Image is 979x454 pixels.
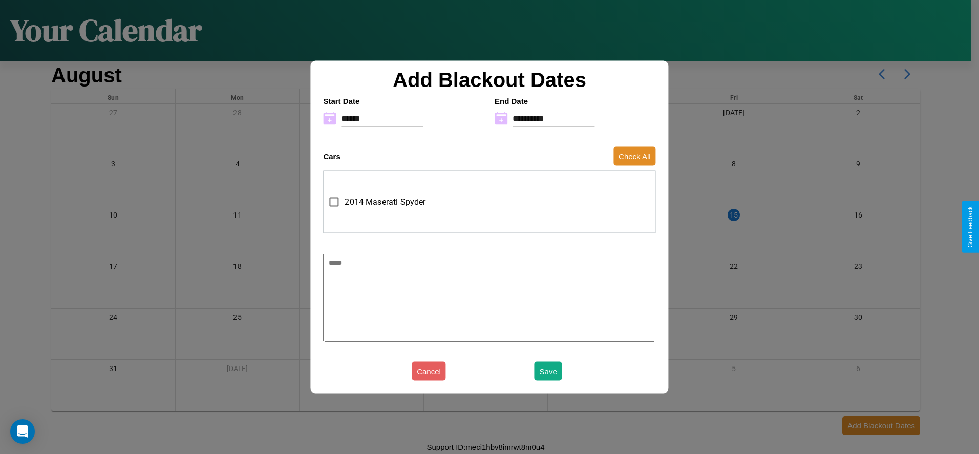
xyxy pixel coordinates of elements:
h4: Cars [323,152,340,161]
button: Check All [613,147,656,166]
div: Give Feedback [967,206,974,248]
button: Cancel [412,362,446,381]
h4: Start Date [323,96,484,105]
div: Open Intercom Messenger [10,419,35,444]
h4: End Date [495,96,656,105]
button: Save [535,362,562,381]
h2: Add Blackout Dates [318,68,661,91]
span: 2014 Maserati Spyder [345,196,425,208]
